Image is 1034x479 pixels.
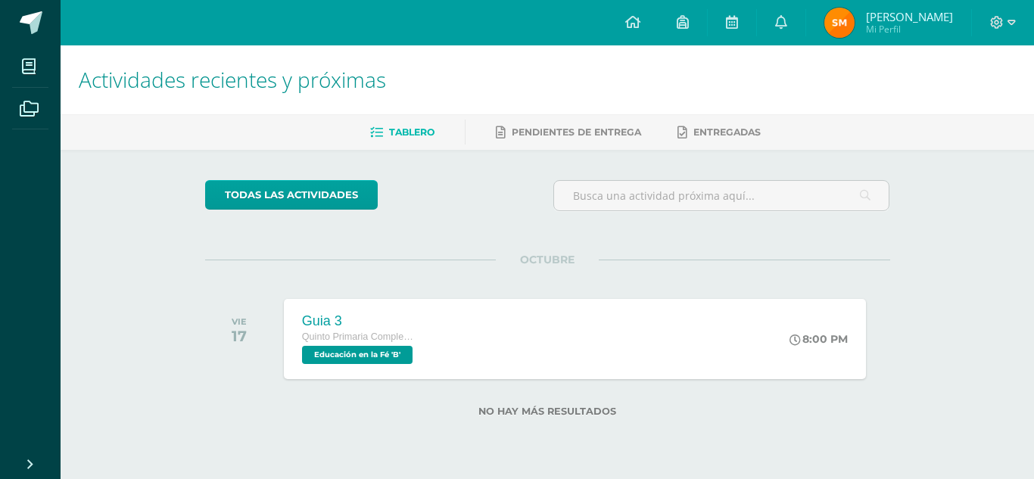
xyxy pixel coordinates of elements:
span: Educación en la Fé 'B' [302,346,413,364]
a: Entregadas [677,120,761,145]
a: Pendientes de entrega [496,120,641,145]
span: OCTUBRE [496,253,599,266]
span: Actividades recientes y próximas [79,65,386,94]
div: VIE [232,316,247,327]
span: Entregadas [693,126,761,138]
span: Tablero [389,126,434,138]
div: 17 [232,327,247,345]
label: No hay más resultados [205,406,890,417]
div: 8:00 PM [790,332,848,346]
span: Mi Perfil [866,23,953,36]
a: Tablero [370,120,434,145]
img: 4d4a0b93b4593fd797670cfad7e27ec8.png [824,8,855,38]
div: Guia 3 [302,313,416,329]
input: Busca una actividad próxima aquí... [554,181,889,210]
span: Pendientes de entrega [512,126,641,138]
span: [PERSON_NAME] [866,9,953,24]
span: Quinto Primaria Complementaria [302,331,416,342]
a: todas las Actividades [205,180,378,210]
